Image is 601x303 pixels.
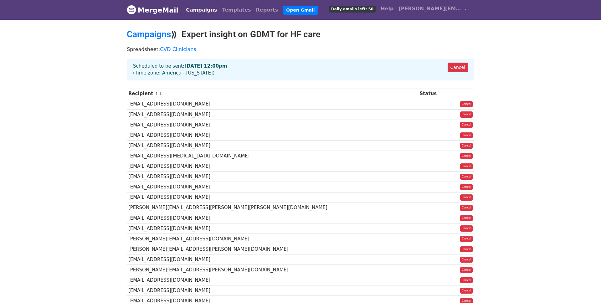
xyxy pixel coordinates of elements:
a: [PERSON_NAME][EMAIL_ADDRESS][PERSON_NAME][DOMAIN_NAME] [396,3,469,17]
a: Templates [219,4,253,16]
h2: ⟫ Expert insight on GDMT for HF care [127,29,474,40]
a: Cancel [460,246,473,253]
a: Help [378,3,396,15]
td: [EMAIL_ADDRESS][DOMAIN_NAME] [127,130,418,140]
a: Cancel [460,215,473,221]
a: Cancel [460,184,473,190]
a: Cancel [460,257,473,263]
td: [EMAIL_ADDRESS][MEDICAL_DATA][DOMAIN_NAME] [127,151,418,161]
a: Campaigns [183,4,219,16]
td: [EMAIL_ADDRESS][DOMAIN_NAME] [127,213,418,223]
a: Cancel [460,194,473,201]
td: [EMAIL_ADDRESS][DOMAIN_NAME] [127,161,418,172]
a: Cancel [460,153,473,159]
a: Cancel [460,143,473,149]
a: Cancel [460,163,473,170]
a: Daily emails left: 50 [326,3,378,15]
a: ↑ [155,91,158,96]
td: [EMAIL_ADDRESS][DOMAIN_NAME] [127,254,418,265]
a: Cancel [460,277,473,284]
td: [EMAIL_ADDRESS][DOMAIN_NAME] [127,99,418,109]
div: Scheduled to be sent: (Time zone: America - [US_STATE]) [127,59,474,80]
td: [PERSON_NAME][EMAIL_ADDRESS][PERSON_NAME][DOMAIN_NAME] [127,265,418,275]
a: Open Gmail [283,6,318,15]
a: Cancel [460,267,473,273]
span: [PERSON_NAME][EMAIL_ADDRESS][PERSON_NAME][DOMAIN_NAME] [398,5,461,13]
td: [EMAIL_ADDRESS][DOMAIN_NAME] [127,285,418,296]
a: Cancel [460,236,473,242]
td: [EMAIL_ADDRESS][DOMAIN_NAME] [127,120,418,130]
a: MergeMail [127,3,178,17]
th: Recipient [127,89,418,99]
td: [EMAIL_ADDRESS][DOMAIN_NAME] [127,223,418,234]
td: [PERSON_NAME][EMAIL_ADDRESS][PERSON_NAME][PERSON_NAME][DOMAIN_NAME] [127,203,418,213]
a: Cancel [448,63,468,72]
a: Cancel [460,205,473,211]
td: [EMAIL_ADDRESS][DOMAIN_NAME] [127,182,418,192]
td: [EMAIL_ADDRESS][DOMAIN_NAME] [127,109,418,120]
a: Cancel [460,101,473,107]
a: Cancel [460,174,473,180]
strong: [DATE] 12:00pm [184,63,227,69]
img: MergeMail logo [127,5,136,14]
td: [EMAIL_ADDRESS][DOMAIN_NAME] [127,141,418,151]
span: Daily emails left: 50 [329,6,376,13]
td: [EMAIL_ADDRESS][DOMAIN_NAME] [127,172,418,182]
th: Status [418,89,447,99]
a: Cancel [460,122,473,128]
td: [EMAIL_ADDRESS][DOMAIN_NAME] [127,275,418,285]
a: Cancel [460,225,473,232]
td: [PERSON_NAME][EMAIL_ADDRESS][DOMAIN_NAME] [127,234,418,244]
p: Spreadsheet: [127,46,474,53]
a: Cancel [460,288,473,294]
a: Cancel [460,132,473,139]
a: Reports [254,4,281,16]
a: ↓ [159,91,162,96]
a: Cancel [460,111,473,118]
a: Campaigns [127,29,171,39]
td: [PERSON_NAME][EMAIL_ADDRESS][PERSON_NAME][DOMAIN_NAME] [127,244,418,254]
td: [EMAIL_ADDRESS][DOMAIN_NAME] [127,192,418,203]
a: CVD Clinicians [160,46,196,52]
